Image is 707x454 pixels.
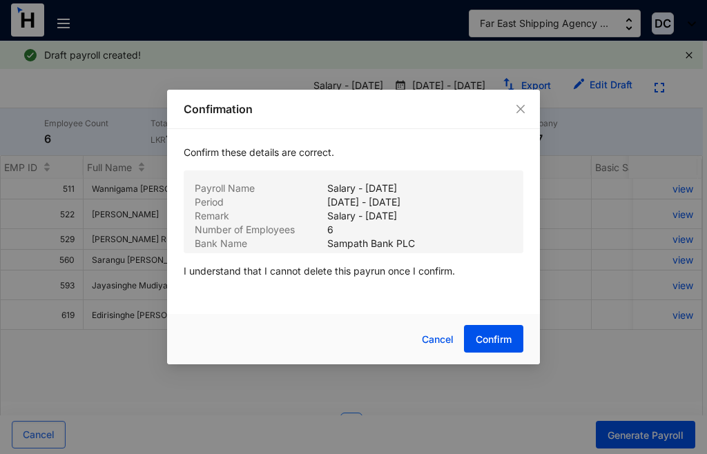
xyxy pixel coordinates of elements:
[327,181,397,195] p: Salary - [DATE]
[195,209,327,223] p: Remark
[327,209,397,223] p: Salary - [DATE]
[327,195,400,209] p: [DATE] - [DATE]
[513,101,528,117] button: Close
[411,326,464,353] button: Cancel
[184,101,523,117] p: Confirmation
[195,237,327,250] p: Bank Name
[195,195,327,209] p: Period
[464,325,523,353] button: Confirm
[195,181,327,195] p: Payroll Name
[422,332,454,347] span: Cancel
[327,237,415,250] p: Sampath Bank PLC
[327,223,333,237] p: 6
[515,103,526,115] span: close
[184,146,523,170] p: Confirm these details are correct.
[184,253,523,289] p: I understand that I cannot delete this payrun once I confirm.
[195,223,327,237] p: Number of Employees
[476,333,512,346] span: Confirm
